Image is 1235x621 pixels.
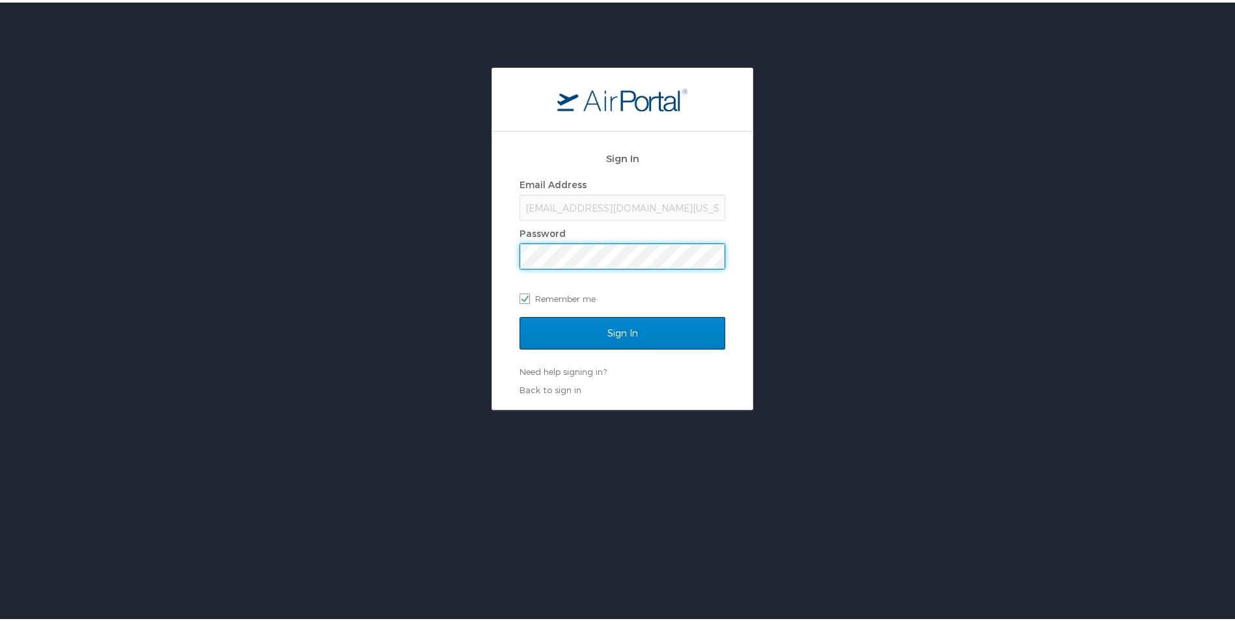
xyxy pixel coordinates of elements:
h2: Sign In [520,148,725,163]
a: Back to sign in [520,382,581,393]
img: logo [557,85,687,109]
label: Email Address [520,176,587,187]
a: Need help signing in? [520,364,607,374]
label: Password [520,225,566,236]
label: Remember me [520,286,725,306]
input: Sign In [520,314,725,347]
